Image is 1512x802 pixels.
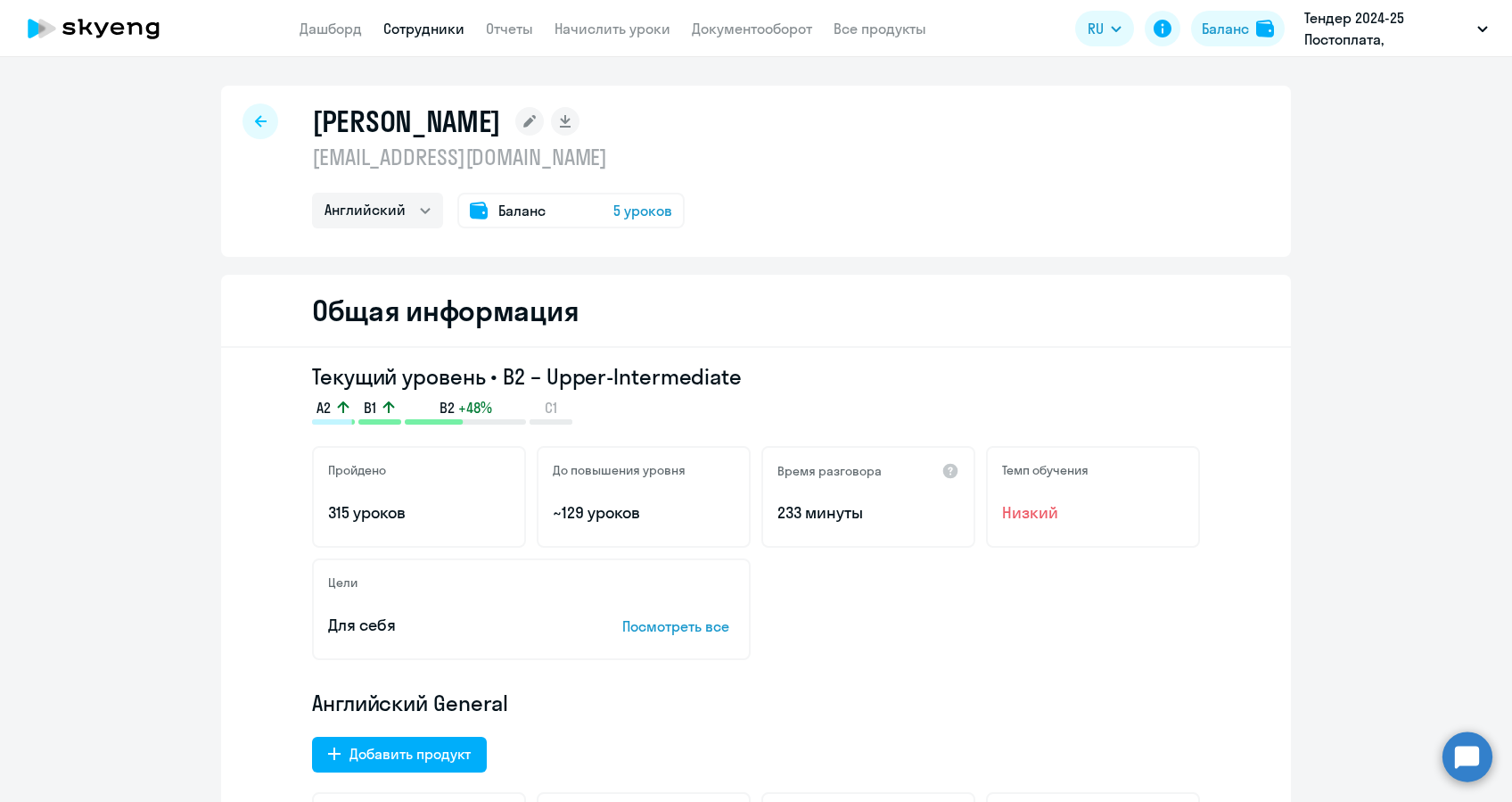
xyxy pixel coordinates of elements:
h2: Общая информация [312,293,579,328]
span: Баланс [498,200,546,221]
a: Сотрудники [383,20,464,37]
a: Все продукты [834,20,926,37]
button: Тендер 2024-25 Постоплата, [GEOGRAPHIC_DATA], ООО [1295,7,1497,50]
span: 5 уроков [613,200,672,221]
button: Добавить продукт [312,737,487,773]
span: Низкий [1002,501,1184,525]
h5: Пройдено [328,462,386,478]
h3: Текущий уровень • B2 – Upper-Intermediate [312,362,1200,391]
h5: До повышения уровня [553,462,686,478]
span: B2 [440,398,455,418]
p: [EMAIL_ADDRESS][DOMAIN_NAME] [312,143,685,171]
h5: Темп обучения [1002,462,1089,478]
h1: [PERSON_NAME] [312,103,501,139]
span: +48% [458,398,492,418]
span: B1 [364,398,376,418]
h5: Время разговора [777,463,882,479]
p: Для себя [328,614,567,637]
a: Отчеты [486,20,533,37]
span: RU [1088,18,1104,39]
button: Балансbalance [1191,11,1285,46]
span: C1 [545,398,557,418]
p: ~129 уроков [553,501,735,525]
p: 233 минуты [777,501,959,525]
p: Тендер 2024-25 Постоплата, [GEOGRAPHIC_DATA], ООО [1304,7,1470,50]
span: Английский General [312,689,508,717]
div: Добавить продукт [349,743,471,765]
p: 315 уроков [328,501,510,525]
a: Начислить уроки [555,20,670,37]
a: Дашборд [300,20,362,37]
p: Посмотреть все [622,616,735,637]
a: Документооборот [692,20,812,37]
button: RU [1075,11,1134,46]
img: balance [1256,20,1274,37]
span: A2 [316,398,331,418]
div: Баланс [1202,18,1249,39]
h5: Цели [328,575,357,591]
